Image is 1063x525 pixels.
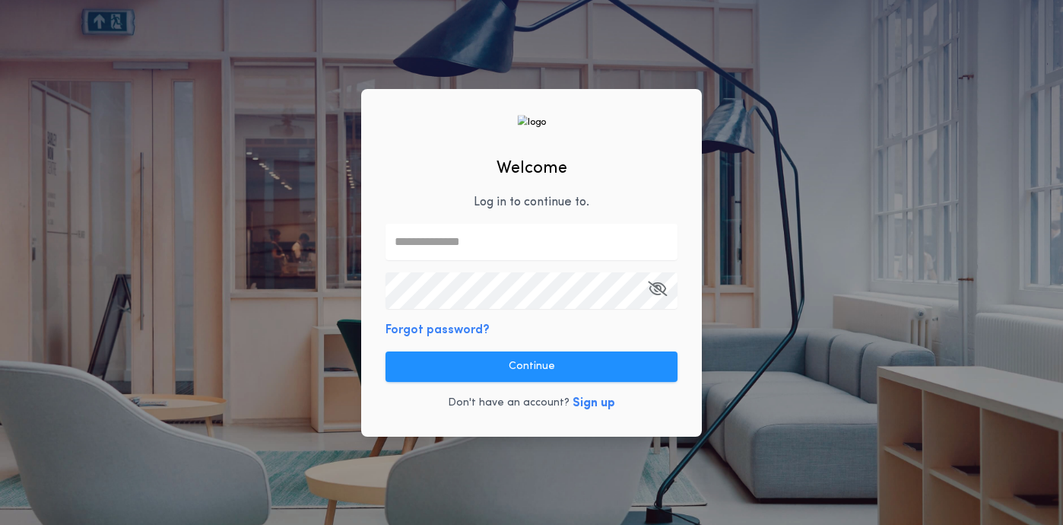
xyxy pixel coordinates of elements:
[497,156,567,181] h2: Welcome
[386,352,677,382] button: Continue
[474,193,589,212] p: Log in to continue to .
[386,321,490,339] button: Forgot password?
[573,394,615,412] button: Sign up
[517,115,546,129] img: logo
[448,396,570,411] p: Don't have an account?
